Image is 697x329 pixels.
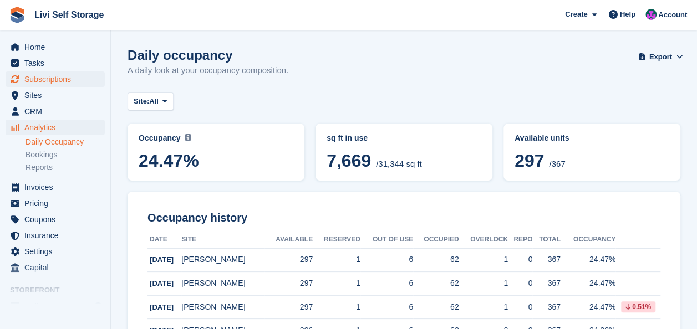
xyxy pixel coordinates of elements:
th: Occupancy [561,231,615,249]
span: Insurance [24,228,91,243]
td: 367 [532,272,561,296]
span: [DATE] [150,279,174,287]
a: Preview store [91,300,105,313]
div: 0.51% [621,301,655,312]
a: menu [6,88,105,103]
span: Occupancy [139,133,180,142]
span: All [149,96,159,107]
a: menu [6,179,105,195]
span: CRM [24,104,91,119]
td: 1 [313,272,360,296]
a: menu [6,228,105,243]
a: menu [6,196,105,211]
a: menu [6,299,105,314]
button: Export [640,48,680,66]
span: sq ft in use [327,133,368,142]
td: 297 [264,272,313,296]
span: Pricing [24,196,91,211]
span: /31,344 sq ft [376,159,422,168]
abbr: Current percentage of sq ft occupied [139,132,293,144]
a: Bookings [26,150,105,160]
td: 367 [532,248,561,272]
div: 62 [413,254,459,265]
p: A daily look at your occupancy composition. [128,64,288,77]
div: 0 [508,254,532,265]
span: Invoices [24,179,91,195]
a: Livi Self Storage [30,6,108,24]
span: Site: [134,96,149,107]
button: Site: All [128,92,174,111]
span: Tasks [24,55,91,71]
a: menu [6,212,105,227]
a: menu [6,120,105,135]
td: 24.47% [561,272,615,296]
span: 297 [515,151,544,171]
span: Export [649,52,672,63]
span: Online Store [24,299,91,314]
span: Help [620,9,635,20]
span: /367 [549,159,565,168]
abbr: Current breakdown of %{unit} occupied [327,132,481,144]
td: 297 [264,248,313,272]
a: menu [6,55,105,71]
div: 1 [459,301,507,313]
a: Daily Occupancy [26,137,105,147]
td: 6 [360,272,413,296]
span: Coupons [24,212,91,227]
abbr: Current percentage of units occupied or overlocked [515,132,669,144]
td: [PERSON_NAME] [181,295,264,319]
div: 1 [459,254,507,265]
img: Graham Cameron [645,9,657,20]
th: Date [147,231,181,249]
th: Site [181,231,264,249]
a: Reports [26,162,105,173]
span: [DATE] [150,303,174,311]
td: [PERSON_NAME] [181,272,264,296]
img: icon-info-grey-7440780725fd019a000dd9b08b2336e03edf1995a4989e88bcd33f0948082b44.svg [185,134,191,141]
td: 297 [264,295,313,319]
div: 0 [508,277,532,289]
th: Occupied [413,231,459,249]
th: Overlock [459,231,507,249]
a: menu [6,104,105,119]
a: menu [6,260,105,275]
td: 1 [313,248,360,272]
span: [DATE] [150,255,174,264]
span: Analytics [24,120,91,135]
div: 0 [508,301,532,313]
td: [PERSON_NAME] [181,248,264,272]
th: Available [264,231,313,249]
span: Available units [515,133,569,142]
span: Storefront [10,285,110,296]
td: 24.47% [561,248,615,272]
th: Total [532,231,561,249]
a: menu [6,39,105,55]
span: Account [658,9,687,20]
div: 1 [459,277,507,289]
th: Repo [508,231,532,249]
a: menu [6,244,105,259]
h2: Occupancy history [147,212,660,224]
span: 24.47% [139,151,293,171]
td: 1 [313,295,360,319]
h1: Daily occupancy [128,48,288,63]
th: Out of Use [360,231,413,249]
span: 7,669 [327,151,371,171]
td: 24.47% [561,295,615,319]
div: 62 [413,301,459,313]
a: menu [6,71,105,87]
span: Sites [24,88,91,103]
span: Home [24,39,91,55]
span: Settings [24,244,91,259]
span: Capital [24,260,91,275]
span: Subscriptions [24,71,91,87]
td: 367 [532,295,561,319]
span: Create [565,9,587,20]
td: 6 [360,295,413,319]
td: 6 [360,248,413,272]
th: Reserved [313,231,360,249]
div: 62 [413,277,459,289]
img: stora-icon-8386f47178a22dfd0bd8f6a31ec36ba5ce8667c1dd55bd0f319d3a0aa187defe.svg [9,7,26,23]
